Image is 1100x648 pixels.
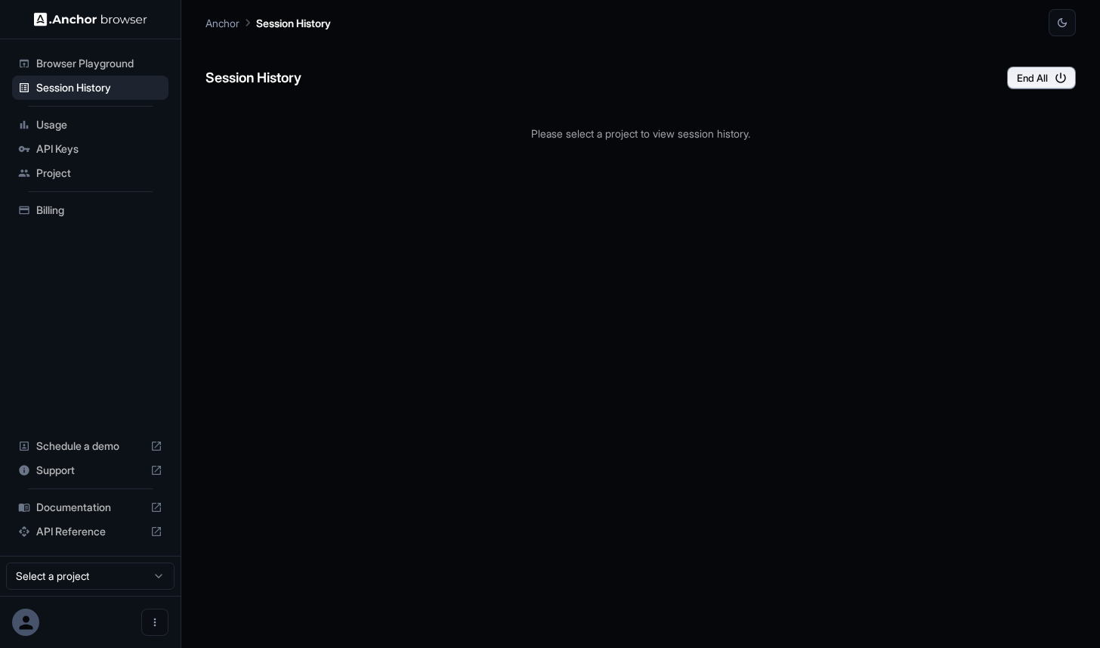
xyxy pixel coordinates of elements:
span: Support [36,463,144,478]
div: Browser Playground [12,51,168,76]
div: API Reference [12,519,168,544]
button: Open menu [141,609,168,636]
div: Project [12,161,168,185]
div: Session History [12,76,168,100]
div: Documentation [12,495,168,519]
p: Anchor [205,15,239,31]
span: API Reference [36,524,144,539]
span: Schedule a demo [36,439,144,454]
nav: breadcrumb [205,14,331,31]
div: Schedule a demo [12,434,168,458]
div: Billing [12,198,168,222]
span: Documentation [36,500,144,515]
span: Session History [36,80,162,95]
p: Please select a project to view session history. [205,126,1076,141]
img: Anchor Logo [34,12,147,26]
span: Browser Playground [36,56,162,71]
span: Billing [36,203,162,218]
h6: Session History [205,67,301,89]
span: Project [36,166,162,181]
p: Session History [256,15,331,31]
button: End All [1007,67,1076,89]
div: Support [12,458,168,482]
span: Usage [36,117,162,132]
div: API Keys [12,137,168,161]
div: Usage [12,113,168,137]
span: API Keys [36,141,162,157]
